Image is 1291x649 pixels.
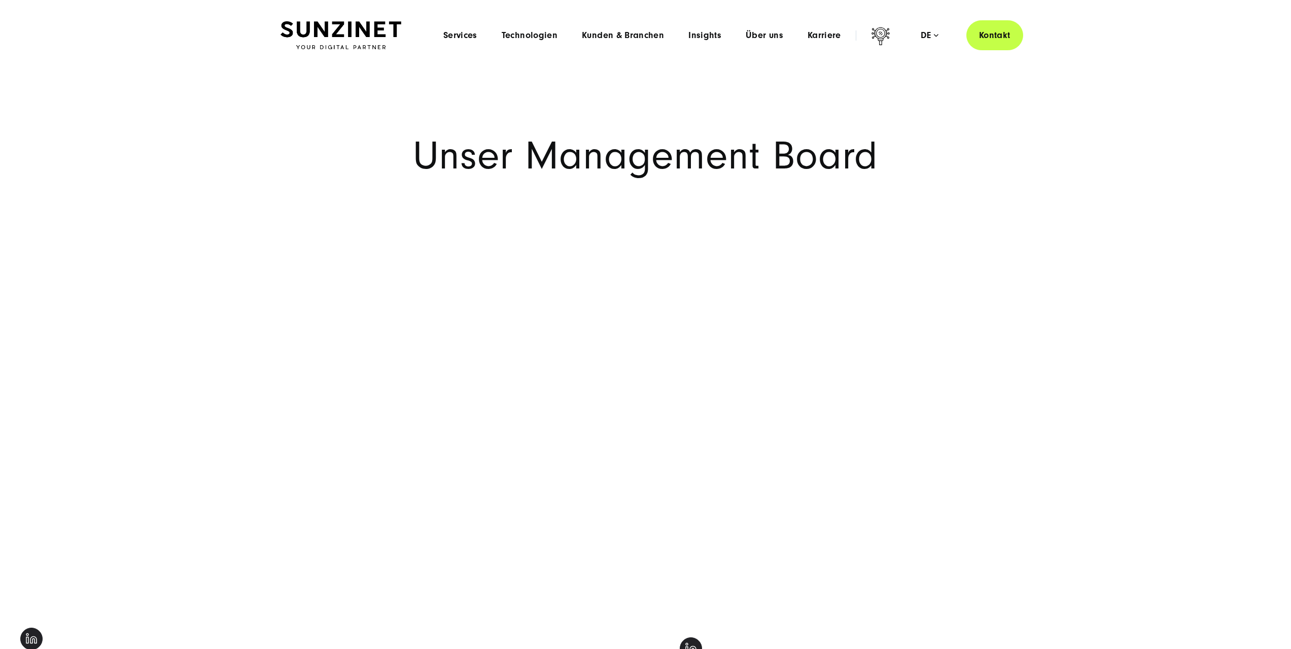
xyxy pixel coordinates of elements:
[746,30,783,41] a: Über uns
[20,275,611,607] iframe: HubSpot Video
[966,20,1023,50] a: Kontakt
[921,30,938,41] div: de
[680,284,1271,617] iframe: HubSpot Video
[808,30,841,41] a: Karriere
[688,30,721,41] a: Insights
[281,137,1011,176] h1: Unser Management Board
[443,30,477,41] a: Services
[281,21,401,50] img: SUNZINET Full Service Digital Agentur
[582,30,664,41] a: Kunden & Branchen
[502,30,557,41] a: Technologien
